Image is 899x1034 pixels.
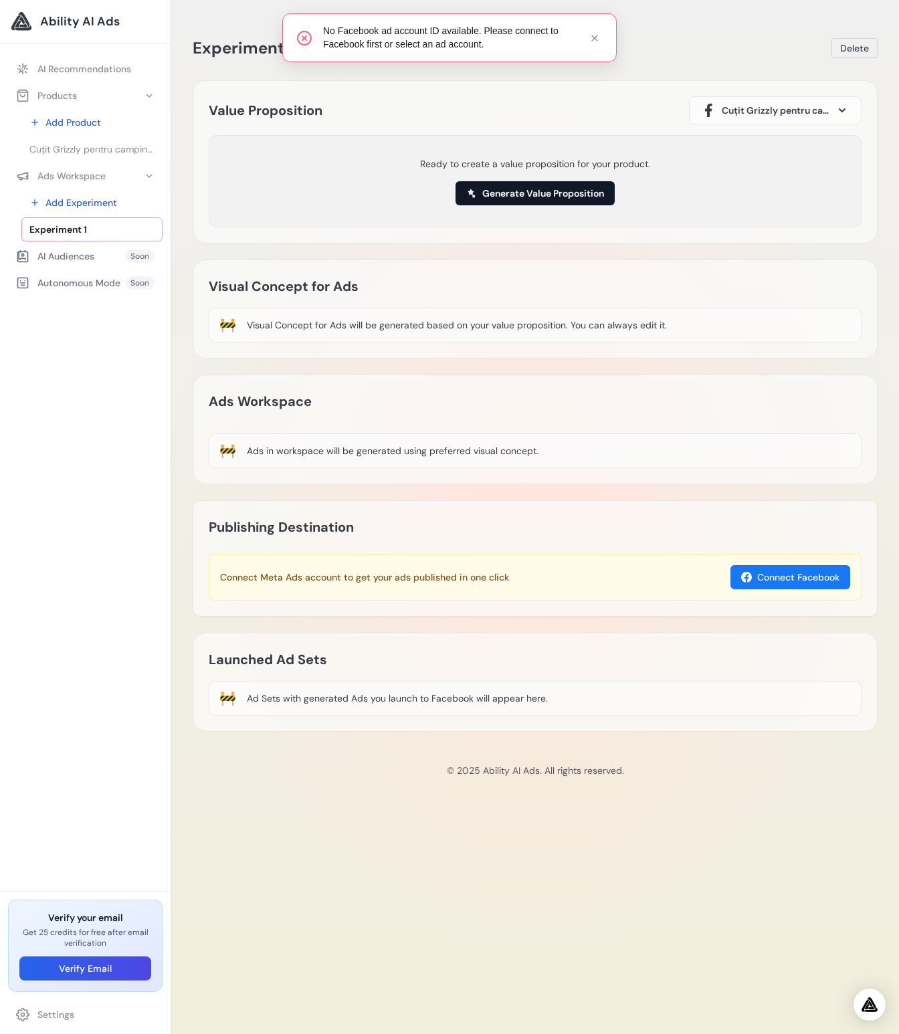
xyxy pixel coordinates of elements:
[193,37,294,59] h1: Experiment 1
[21,217,163,241] a: Experiment 1
[219,316,236,334] div: 🚧
[209,276,535,297] h2: Visual Concept for Ads
[209,391,312,412] h2: Ads Workspace
[854,989,886,1021] div: Open Intercom Messenger
[456,181,615,205] button: Generate Value Proposition
[19,956,151,980] button: Verify Email
[840,41,869,55] span: Delete
[8,164,163,188] button: Ads Workspace
[323,25,576,51] div: No Facebook ad account ID available. Please connect to Facebook first or select an ad account.
[125,249,155,263] span: Soon
[219,689,236,708] div: 🚧
[730,565,850,589] button: Connect Facebook
[8,1003,163,1027] a: Settings
[21,137,163,161] a: Cuțit Grizzly pentru camping, [PERSON_NAME] și corn, oțel D2 – [DOMAIN_NAME]
[19,911,151,924] h3: Verify your email
[21,191,163,215] a: Add Experiment
[29,142,155,156] span: Cuțit Grizzly pentru camping, [PERSON_NAME] și corn, oțel D2 – [DOMAIN_NAME]
[19,927,151,948] p: Get 25 credits for free after email verification
[209,100,322,121] h2: Value Proposition
[16,169,106,183] div: Ads Workspace
[16,276,120,290] div: Autonomous Mode
[209,649,327,670] h2: Launched Ad Sets
[16,249,94,263] div: AI Audiences
[29,223,87,236] span: Experiment 1
[247,444,538,457] div: Ads in workspace will be generated using preferred visual concept.
[21,110,163,134] a: Add Product
[420,157,650,171] p: Ready to create a value proposition for your product.
[209,516,354,538] h2: Publishing Destination
[8,84,163,108] button: Products
[220,571,509,584] h3: Connect Meta Ads account to get your ads published in one click
[247,318,667,332] div: Visual Concept for Ads will be generated based on your value proposition. You can always edit it.
[722,104,829,117] span: Cuțit Grizzly pentru camping, [PERSON_NAME] și corn, oțel D2 – [DOMAIN_NAME]
[11,11,160,32] a: Ability AI Ads
[16,89,77,102] div: Products
[182,764,888,777] p: © 2025 Ability AI Ads. All rights reserved.
[689,96,862,124] button: Cuțit Grizzly pentru camping, [PERSON_NAME] și corn, oțel D2 – [DOMAIN_NAME]
[219,441,236,460] div: 🚧
[125,276,155,290] span: Soon
[831,38,878,58] button: Delete
[40,12,120,31] span: Ability AI Ads
[8,57,163,81] a: AI Recommendations
[247,692,548,705] div: Ad Sets with generated Ads you launch to Facebook will appear here.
